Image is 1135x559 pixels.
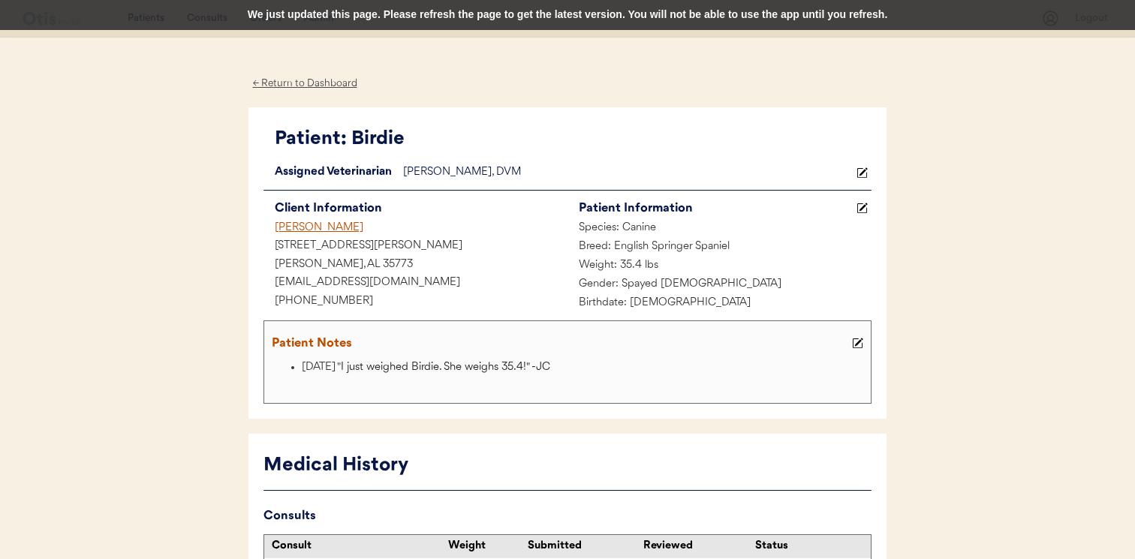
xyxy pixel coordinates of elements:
span: I just weighed Birdie. She weighs 35.4!" -JC [341,362,550,373]
div: Client Information [275,198,567,219]
div: [PERSON_NAME], DVM [403,164,853,182]
li: [DATE] " [302,359,867,377]
div: Reviewed [643,539,751,554]
div: [PERSON_NAME], AL 35773 [263,256,567,275]
div: [EMAIL_ADDRESS][DOMAIN_NAME] [263,274,567,293]
div: Patient Notes [272,333,848,354]
div: Status [755,539,863,554]
div: [PHONE_NUMBER] [263,293,567,311]
div: Submitted [528,539,636,554]
div: [PERSON_NAME] [263,219,567,238]
div: [STREET_ADDRESS][PERSON_NAME] [263,237,567,256]
div: ← Return to Dashboard [248,75,361,92]
div: Medical History [263,452,872,480]
div: Consult [272,539,441,554]
div: Birthdate: [DEMOGRAPHIC_DATA] [567,294,872,313]
div: Patient Information [579,198,853,219]
div: Patient: Birdie [275,125,872,154]
div: Consults [263,506,872,527]
div: Gender: Spayed [DEMOGRAPHIC_DATA] [567,275,872,294]
div: Assigned Veterinarian [263,164,403,182]
div: Breed: English Springer Spaniel [567,238,872,257]
div: Species: Canine [567,219,872,238]
div: Weight [448,539,524,554]
div: Weight: 35.4 lbs [567,257,872,275]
